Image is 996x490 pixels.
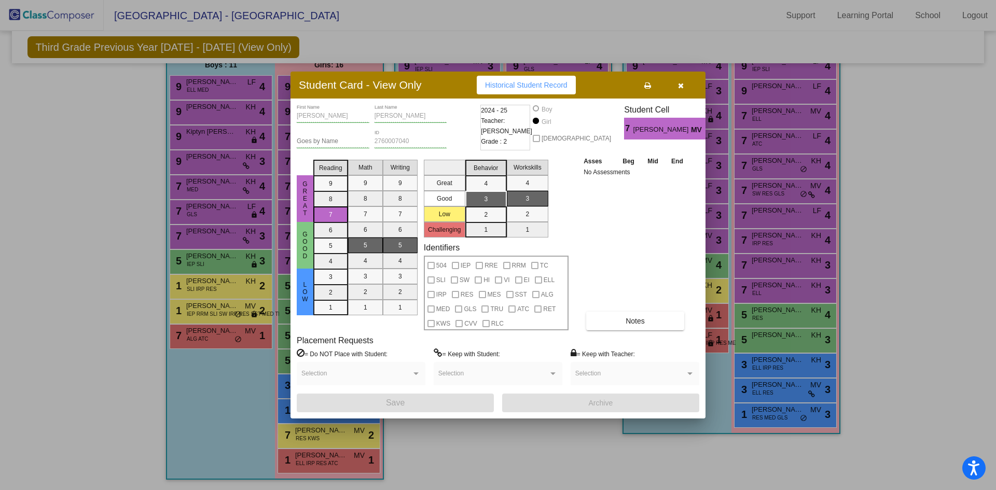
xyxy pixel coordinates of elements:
div: Girl [541,117,551,127]
span: Historical Student Record [485,81,568,89]
span: GLS [464,303,476,315]
span: MED [436,303,450,315]
span: RRE [485,259,497,272]
span: SLI [436,274,446,286]
span: RLC [491,317,504,330]
span: 3 [706,122,714,135]
span: Good [300,231,310,260]
button: Archive [502,394,699,412]
span: ALG [541,288,554,301]
button: Save [297,394,494,412]
span: RET [543,303,556,315]
label: Placement Requests [297,335,374,345]
label: Identifiers [424,243,460,253]
button: Historical Student Record [477,76,576,94]
span: 2024 - 25 [481,105,507,116]
span: VI [504,274,509,286]
div: Boy [541,105,552,114]
span: IRP [436,288,447,301]
span: Low [300,281,310,303]
span: Grade : 2 [481,136,507,147]
th: End [665,156,689,167]
label: = Keep with Student: [434,348,500,359]
span: [PERSON_NAME] [PERSON_NAME] [633,124,691,135]
span: 504 [436,259,447,272]
span: 7 [624,122,633,135]
span: Save [386,398,405,407]
span: SW [460,274,469,286]
span: RES [461,288,474,301]
label: = Do NOT Place with Student: [297,348,388,359]
span: ATC [517,303,529,315]
h3: Student Card - View Only [299,78,422,91]
th: Asses [581,156,616,167]
span: Notes [626,317,645,325]
h3: Student Cell [624,105,714,115]
span: TRU [490,303,503,315]
span: SST [515,288,527,301]
span: ELL [544,274,555,286]
span: TC [540,259,548,272]
span: [DEMOGRAPHIC_DATA] [542,132,611,145]
input: goes by name [297,138,369,145]
th: Mid [641,156,665,167]
span: RRM [512,259,526,272]
span: MES [488,288,501,301]
span: Great [300,180,310,217]
td: No Assessments [581,167,690,177]
span: EI [524,274,530,286]
span: MV [691,124,706,135]
span: Archive [589,399,613,407]
span: IEP [461,259,471,272]
th: Beg [616,156,641,167]
span: KWS [436,317,450,330]
input: Enter ID [375,138,447,145]
span: CVV [464,317,477,330]
button: Notes [586,312,684,330]
span: Teacher: [PERSON_NAME] [481,116,532,136]
span: HI [483,274,490,286]
label: = Keep with Teacher: [571,348,635,359]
